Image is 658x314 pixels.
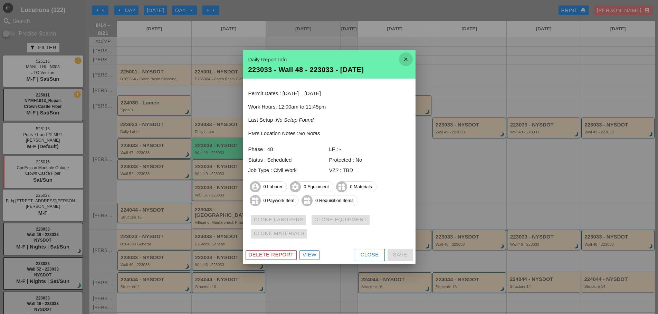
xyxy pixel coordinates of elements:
p: Last Setup : [248,116,410,124]
i: widgets [302,195,313,206]
div: Close [361,251,379,259]
i: account_circle [250,181,261,192]
div: VZ? : TBD [329,166,410,174]
span: 0 Paywork Item [250,195,299,206]
i: widgets [250,195,261,206]
button: Delete Report [246,250,297,260]
i: settings [290,181,301,192]
div: View [303,251,316,259]
i: No Notes [298,130,320,136]
p: PM's Location Notes : [248,130,410,138]
span: 0 Equipment [290,181,333,192]
div: Protected : No [329,156,410,164]
i: No Setup Found [276,117,314,123]
a: View [299,250,320,260]
div: Daily Report Info [248,56,410,64]
span: 0 Materials [336,181,376,192]
button: Close [355,249,385,261]
div: Status : Scheduled [248,156,329,164]
p: Work Hours: 12:00am to 11:45pm [248,103,410,111]
div: 223033 - Wall 48 - 223033 - [DATE] [248,66,410,73]
span: 0 Requisition Items [302,195,358,206]
i: widgets [336,181,347,192]
div: Delete Report [249,251,294,259]
p: Permit Dates : [DATE] – [DATE] [248,90,410,98]
i: close [399,52,413,66]
div: Phase : 48 [248,145,329,153]
div: LF : - [329,145,410,153]
div: Job Type : Civil Work [248,166,329,174]
span: 0 Laborer [250,181,287,192]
